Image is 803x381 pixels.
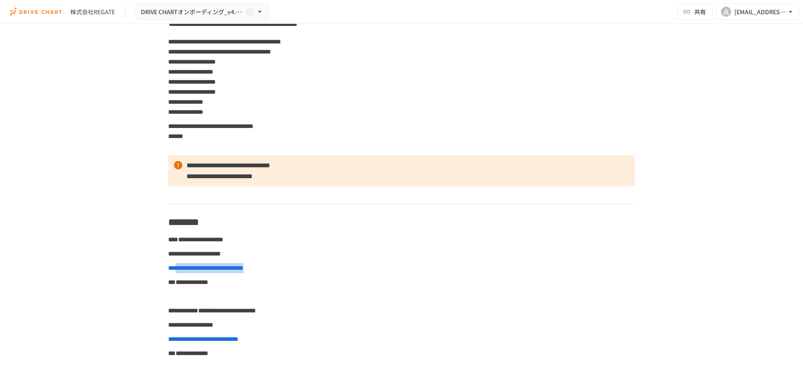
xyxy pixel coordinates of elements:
button: DRIVE CHARTオンボーディング_v4.1（REGATE様） [136,4,269,20]
img: i9VDDS9JuLRLX3JIUyK59LcYp6Y9cayLPHs4hOxMB9W [10,5,64,18]
button: A[EMAIL_ADDRESS][DOMAIN_NAME] [716,3,800,20]
div: [EMAIL_ADDRESS][DOMAIN_NAME] [734,7,786,17]
div: 株式会社REGATE [70,8,115,16]
button: 共有 [678,3,713,20]
span: DRIVE CHARTオンボーディング_v4.1（REGATE様） [141,7,244,17]
div: A [721,7,731,17]
span: 共有 [694,7,706,16]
